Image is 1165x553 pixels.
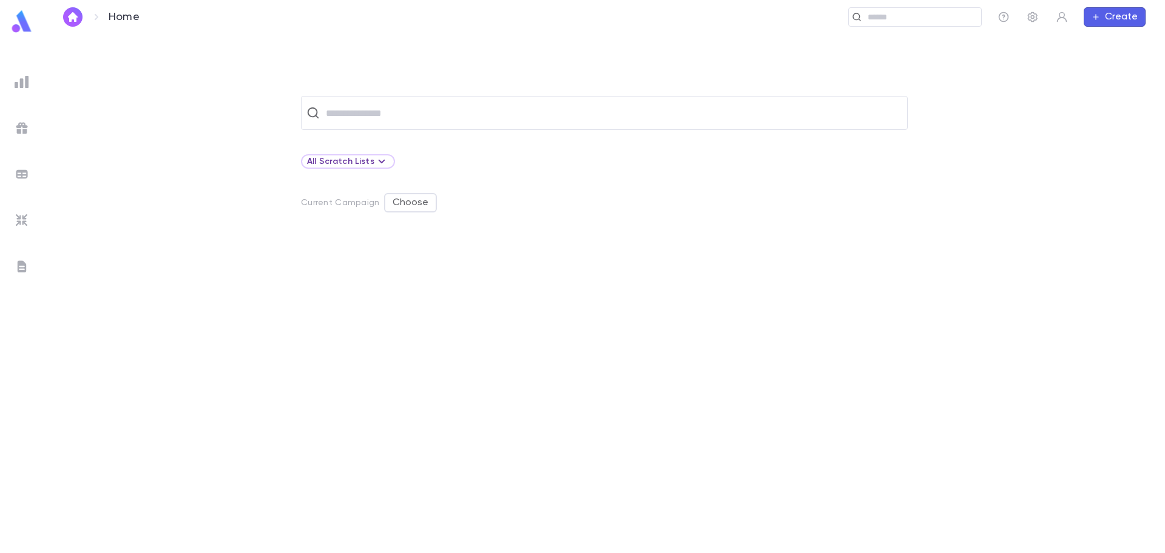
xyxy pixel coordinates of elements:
img: batches_grey.339ca447c9d9533ef1741baa751efc33.svg [15,167,29,182]
div: All Scratch Lists [307,154,389,169]
div: All Scratch Lists [301,154,395,169]
img: reports_grey.c525e4749d1bce6a11f5fe2a8de1b229.svg [15,75,29,89]
img: campaigns_grey.99e729a5f7ee94e3726e6486bddda8f1.svg [15,121,29,135]
img: home_white.a664292cf8c1dea59945f0da9f25487c.svg [66,12,80,22]
p: Current Campaign [301,198,379,208]
button: Create [1084,7,1146,27]
p: Home [109,10,140,24]
img: imports_grey.530a8a0e642e233f2baf0ef88e8c9fcb.svg [15,213,29,228]
img: letters_grey.7941b92b52307dd3b8a917253454ce1c.svg [15,259,29,274]
img: logo [10,10,34,33]
button: Choose [384,193,437,212]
